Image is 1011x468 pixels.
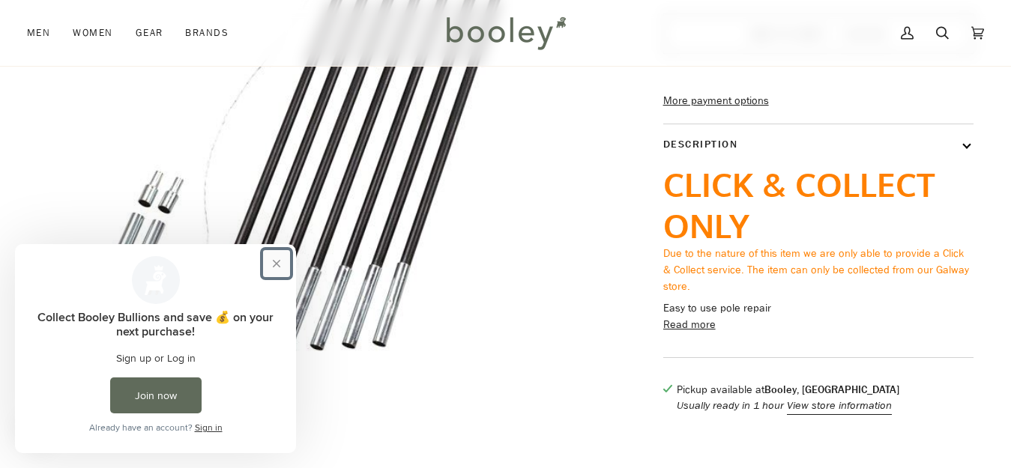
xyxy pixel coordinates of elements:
img: Booley [440,11,571,55]
iframe: Loyalty program pop-up with offers and actions [15,244,296,453]
button: View store information [787,398,892,414]
p: Usually ready in 1 hour [677,398,899,414]
a: More payment options [663,93,974,109]
button: Read more [663,317,716,333]
span: CLICK & COLLECT ONLY [663,163,935,246]
span: Gear [136,25,163,40]
span: Brands [185,25,229,40]
strong: Booley, [GEOGRAPHIC_DATA] [764,383,899,397]
button: Description [663,124,974,164]
span: Men [27,25,50,40]
p: Pickup available at [677,382,899,398]
p: Easy to use pole repair [663,300,974,317]
span: Due to the nature of this item we are only able to provide a Click & Collect service. The item ca... [663,246,969,293]
span: Women [73,25,112,40]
